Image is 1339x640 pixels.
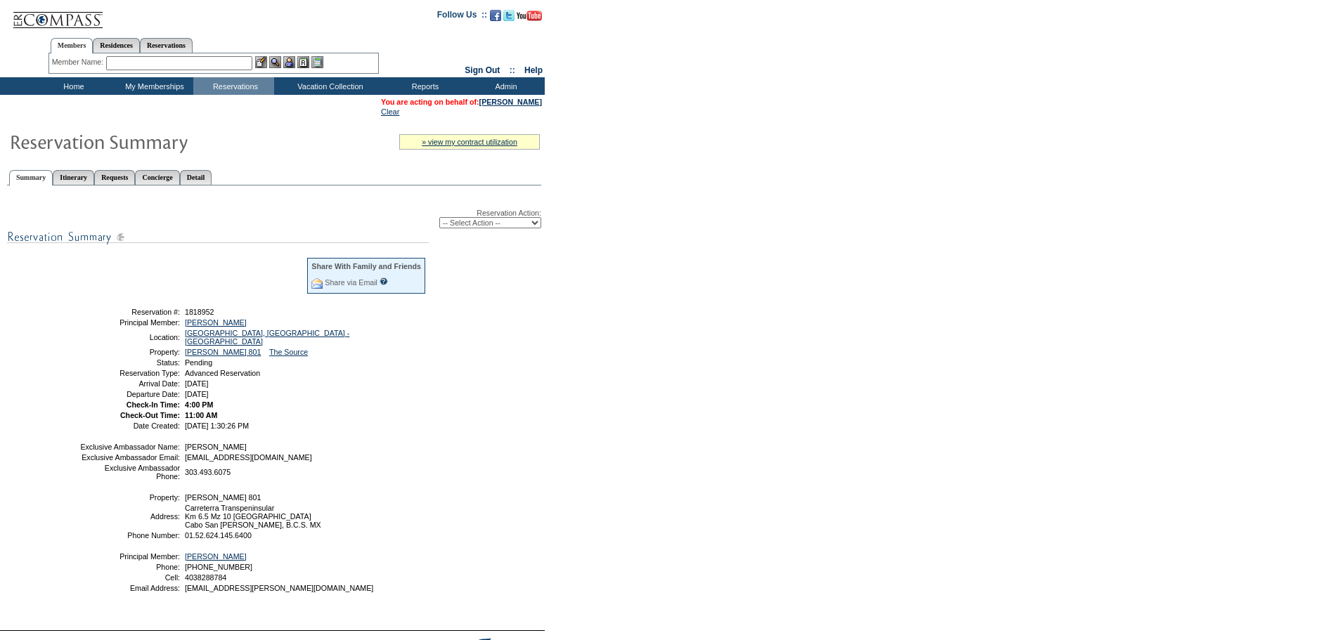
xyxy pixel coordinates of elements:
img: b_calculator.gif [311,56,323,68]
span: Carreterra Transpeninsular Km 6.5 Mz 10 [GEOGRAPHIC_DATA] Cabo San [PERSON_NAME], B.C.S. MX [185,504,321,529]
img: Follow us on Twitter [503,10,515,21]
td: Property: [79,348,180,356]
a: Concierge [135,170,179,185]
span: 1818952 [185,308,214,316]
span: 11:00 AM [185,411,217,419]
a: Follow us on Twitter [503,14,515,22]
td: Home [32,77,112,95]
td: Reservation Type: [79,369,180,377]
span: [PERSON_NAME] 801 [185,493,261,502]
div: Reservation Action: [7,209,541,228]
a: Members [51,38,93,53]
img: Reservaton Summary [9,127,290,155]
a: [PERSON_NAME] 801 [185,348,261,356]
a: [PERSON_NAME] [185,552,247,561]
span: You are acting on behalf of: [381,98,542,106]
td: Location: [79,329,180,346]
td: Phone: [79,563,180,571]
td: Arrival Date: [79,379,180,388]
a: Share via Email [325,278,377,287]
a: Summary [9,170,53,185]
a: Requests [94,170,135,185]
span: [EMAIL_ADDRESS][DOMAIN_NAME] [185,453,312,462]
img: View [269,56,281,68]
img: Reservations [297,56,309,68]
img: Become our fan on Facebook [490,10,501,21]
a: Reservations [140,38,193,53]
td: Follow Us :: [437,8,487,25]
td: My Memberships [112,77,193,95]
td: Reservations [193,77,274,95]
span: 01.52.624.145.6400 [185,531,252,540]
span: Pending [185,358,212,367]
td: Cell: [79,573,180,582]
td: Exclusive Ambassador Email: [79,453,180,462]
a: Help [524,65,543,75]
a: Detail [180,170,212,185]
span: [PHONE_NUMBER] [185,563,252,571]
a: Itinerary [53,170,94,185]
td: Exclusive Ambassador Phone: [79,464,180,481]
span: 4:00 PM [185,400,213,409]
td: Phone Number: [79,531,180,540]
strong: Check-In Time: [127,400,180,409]
td: Admin [464,77,545,95]
a: Subscribe to our YouTube Channel [517,14,542,22]
a: Clear [381,107,399,116]
span: [DATE] [185,379,209,388]
td: Exclusive Ambassador Name: [79,443,180,451]
div: Member Name: [52,56,106,68]
span: [DATE] [185,390,209,398]
div: Share With Family and Friends [311,262,421,270]
a: » view my contract utilization [422,138,517,146]
img: Subscribe to our YouTube Channel [517,11,542,21]
a: Sign Out [465,65,500,75]
td: Vacation Collection [274,77,383,95]
strong: Check-Out Time: [120,411,180,419]
span: [EMAIL_ADDRESS][PERSON_NAME][DOMAIN_NAME] [185,584,373,592]
a: [PERSON_NAME] [185,318,247,327]
td: Status: [79,358,180,367]
span: 303.493.6075 [185,468,231,476]
span: [PERSON_NAME] [185,443,247,451]
input: What is this? [380,277,388,285]
td: Principal Member: [79,318,180,327]
td: Principal Member: [79,552,180,561]
a: Residences [93,38,140,53]
td: Property: [79,493,180,502]
img: Impersonate [283,56,295,68]
img: b_edit.gif [255,56,267,68]
a: [PERSON_NAME] [479,98,542,106]
td: Departure Date: [79,390,180,398]
td: Date Created: [79,422,180,430]
td: Reports [383,77,464,95]
span: :: [510,65,515,75]
a: [GEOGRAPHIC_DATA], [GEOGRAPHIC_DATA] - [GEOGRAPHIC_DATA] [185,329,349,346]
td: Reservation #: [79,308,180,316]
a: Become our fan on Facebook [490,14,501,22]
span: [DATE] 1:30:26 PM [185,422,249,430]
a: The Source [269,348,308,356]
img: subTtlResSummary.gif [7,228,429,246]
span: 4038288784 [185,573,226,582]
span: Advanced Reservation [185,369,260,377]
td: Email Address: [79,584,180,592]
td: Address: [79,504,180,529]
